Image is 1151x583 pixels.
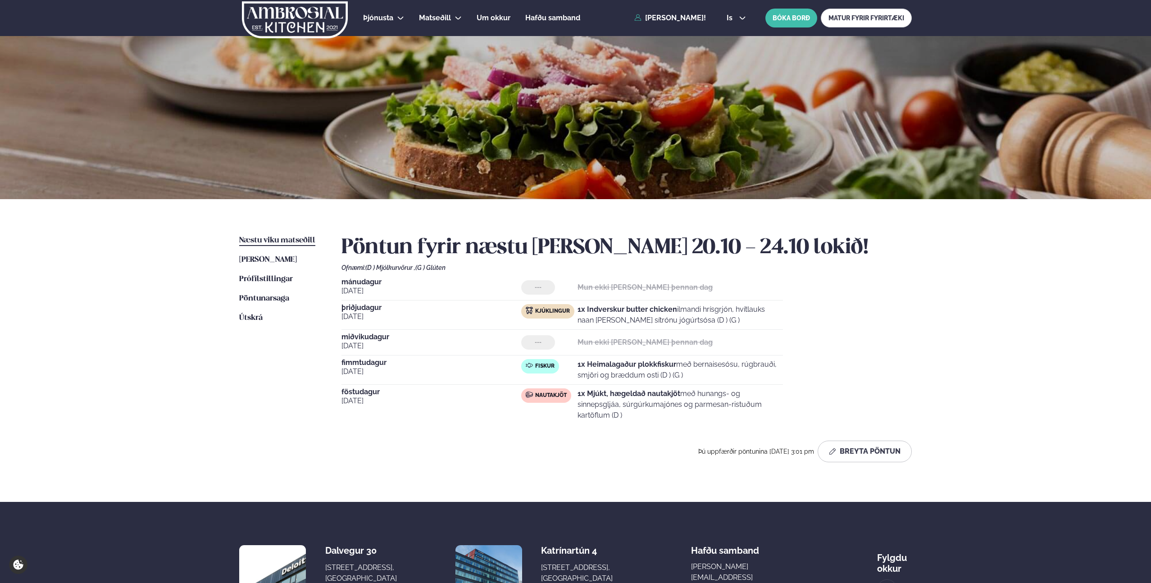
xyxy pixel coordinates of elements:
[9,556,27,574] a: Cookie settings
[341,304,521,311] span: þriðjudagur
[239,293,289,304] a: Pöntunarsaga
[535,392,567,399] span: Nautakjöt
[415,264,446,271] span: (G ) Glúten
[341,333,521,341] span: miðvikudagur
[239,237,315,244] span: Næstu viku matseðill
[526,362,533,369] img: fish.svg
[691,538,759,556] span: Hafðu samband
[341,264,912,271] div: Ofnæmi:
[818,441,912,462] button: Breyta Pöntun
[341,311,521,322] span: [DATE]
[325,545,397,556] div: Dalvegur 30
[578,389,680,398] strong: 1x Mjúkt, hægeldað nautakjöt
[578,360,676,369] strong: 1x Heimalagaður plokkfiskur
[541,545,613,556] div: Katrínartún 4
[535,363,555,370] span: Fiskur
[727,14,735,22] span: is
[341,366,521,377] span: [DATE]
[341,359,521,366] span: fimmtudagur
[526,391,533,398] img: beef.svg
[239,275,293,283] span: Prófílstillingar
[363,14,393,22] span: Þjónusta
[239,274,293,285] a: Prófílstillingar
[578,283,713,291] strong: Mun ekki [PERSON_NAME] þennan dag
[363,13,393,23] a: Þjónusta
[365,264,415,271] span: (D ) Mjólkurvörur ,
[535,339,541,346] span: ---
[525,14,580,22] span: Hafðu samband
[341,286,521,296] span: [DATE]
[241,1,349,38] img: logo
[634,14,706,22] a: [PERSON_NAME]!
[419,13,451,23] a: Matseðill
[535,284,541,291] span: ---
[535,308,570,315] span: Kjúklingur
[877,545,912,574] div: Fylgdu okkur
[578,305,677,314] strong: 1x Indverskur butter chicken
[526,307,533,314] img: chicken.svg
[477,13,510,23] a: Um okkur
[239,256,297,264] span: [PERSON_NAME]
[239,313,263,323] a: Útskrá
[765,9,817,27] button: BÓKA BORÐ
[239,314,263,322] span: Útskrá
[719,14,753,22] button: is
[419,14,451,22] span: Matseðill
[239,295,289,302] span: Pöntunarsaga
[239,255,297,265] a: [PERSON_NAME]
[821,9,912,27] a: MATUR FYRIR FYRIRTÆKI
[698,448,814,455] span: Þú uppfærðir pöntunina [DATE] 3:01 pm
[341,396,521,406] span: [DATE]
[341,341,521,351] span: [DATE]
[341,278,521,286] span: mánudagur
[341,235,912,260] h2: Pöntun fyrir næstu [PERSON_NAME] 20.10 - 24.10 lokið!
[477,14,510,22] span: Um okkur
[578,338,713,346] strong: Mun ekki [PERSON_NAME] þennan dag
[525,13,580,23] a: Hafðu samband
[578,304,783,326] p: ilmandi hrísgrjón, hvítlauks naan [PERSON_NAME] sítrónu jógúrtsósa (D ) (G )
[578,359,783,381] p: með bernaisesósu, rúgbrauði, smjöri og bræddum osti (D ) (G )
[578,388,783,421] p: með hunangs- og sinnepsgljáa, súrgúrkumajónes og parmesan-ristuðum kartöflum (D )
[341,388,521,396] span: föstudagur
[239,235,315,246] a: Næstu viku matseðill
